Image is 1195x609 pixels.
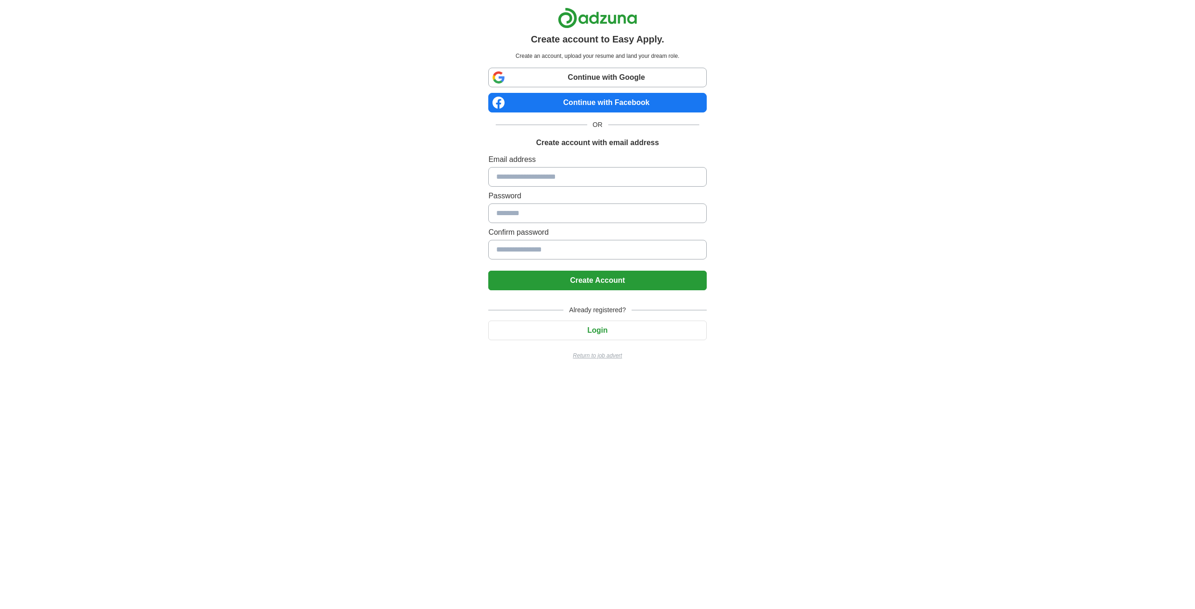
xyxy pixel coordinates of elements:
p: Create an account, upload your resume and land your dream role. [490,52,704,60]
h1: Create account to Easy Apply. [531,32,664,46]
button: Login [488,321,706,340]
span: Already registered? [563,305,631,315]
h1: Create account with email address [536,137,659,148]
span: OR [587,120,608,130]
a: Return to job advert [488,351,706,360]
img: Adzuna logo [558,7,637,28]
label: Password [488,190,706,202]
a: Continue with Facebook [488,93,706,112]
button: Create Account [488,271,706,290]
label: Confirm password [488,227,706,238]
label: Email address [488,154,706,165]
a: Continue with Google [488,68,706,87]
a: Login [488,326,706,334]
